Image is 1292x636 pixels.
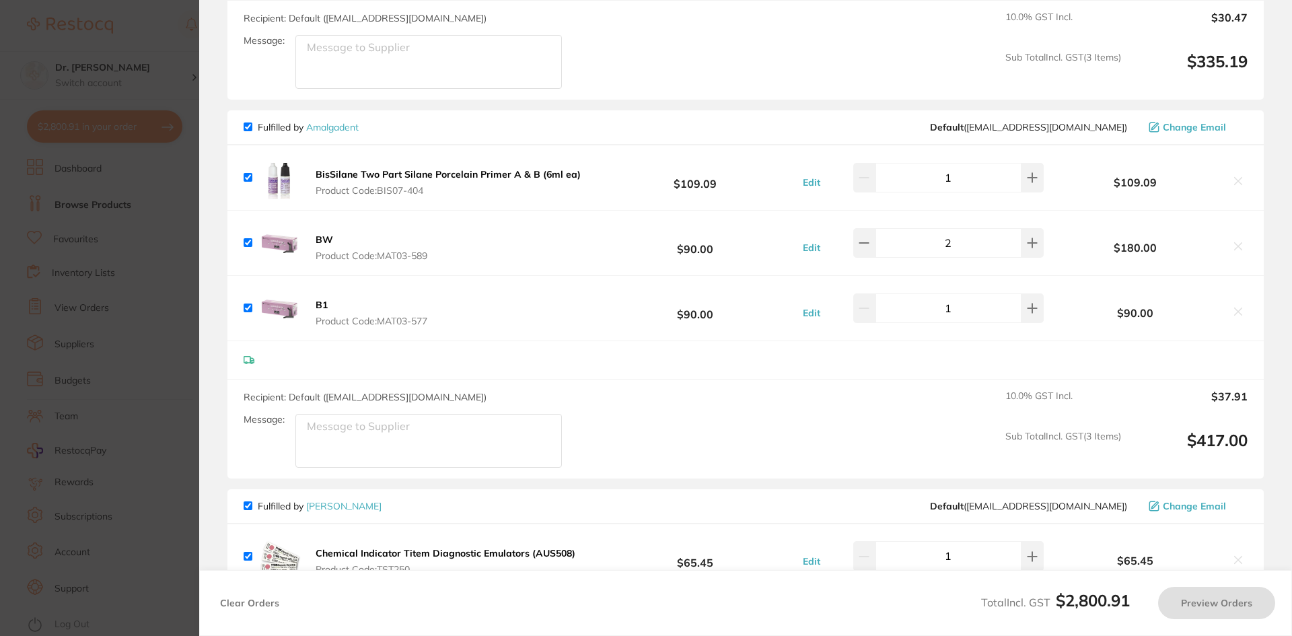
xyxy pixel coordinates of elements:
b: BW [316,234,333,246]
span: Product Code: MAT03-577 [316,316,427,326]
img: aTgxN3BoNQ [258,287,301,330]
img: dnQ4aWZjaQ [258,221,301,264]
span: Product Code: BIS07-404 [316,185,581,196]
label: Message: [244,35,285,46]
button: Change Email [1145,121,1248,133]
span: Sub Total Incl. GST ( 3 Items) [1005,52,1121,89]
button: Chemical Indicator Titem Diagnostic Emulators (AUS508) Product Code:TST250 [312,547,579,575]
b: $65.45 [1047,555,1223,567]
output: $335.19 [1132,52,1248,89]
button: BisSilane Two Part Silane Porcelain Primer A & B (6ml ea) Product Code:BIS07-404 [312,168,585,197]
b: $65.45 [595,544,795,569]
b: Default [930,121,964,133]
button: BW Product Code:MAT03-589 [312,234,431,262]
button: Edit [799,176,824,188]
b: $180.00 [1047,242,1223,254]
b: B1 [316,299,328,311]
b: $109.09 [1047,176,1223,188]
output: $417.00 [1132,431,1248,468]
output: $37.91 [1132,390,1248,420]
p: Fulfilled by [258,501,382,511]
b: $2,800.91 [1056,590,1130,610]
button: Clear Orders [216,587,283,619]
span: Total Incl. GST [981,596,1130,609]
b: Chemical Indicator Titem Diagnostic Emulators (AUS508) [316,547,575,559]
b: $90.00 [595,230,795,255]
span: Recipient: Default ( [EMAIL_ADDRESS][DOMAIN_NAME] ) [244,391,487,403]
span: info@amalgadent.com.au [930,122,1127,133]
button: Edit [799,307,824,319]
span: Sub Total Incl. GST ( 3 Items) [1005,431,1121,468]
b: Default [930,500,964,512]
button: B1 Product Code:MAT03-577 [312,299,431,327]
button: Preview Orders [1158,587,1275,619]
b: $109.09 [595,165,795,190]
button: Edit [799,555,824,567]
span: Product Code: TST250 [316,564,575,575]
span: Change Email [1163,122,1226,133]
b: $90.00 [595,295,795,320]
span: save@adamdental.com.au [930,501,1127,511]
button: Edit [799,242,824,254]
span: 10.0 % GST Incl. [1005,11,1121,41]
b: $90.00 [1047,307,1223,319]
span: Change Email [1163,501,1226,511]
span: Recipient: Default ( [EMAIL_ADDRESS][DOMAIN_NAME] ) [244,12,487,24]
span: 10.0 % GST Incl. [1005,390,1121,420]
label: Message: [244,414,285,425]
p: Fulfilled by [258,122,359,133]
a: [PERSON_NAME] [306,500,382,512]
output: $30.47 [1132,11,1248,41]
span: Product Code: MAT03-589 [316,250,427,261]
b: BisSilane Two Part Silane Porcelain Primer A & B (6ml ea) [316,168,581,180]
img: Y2Fyc3k0dA [258,156,301,199]
a: Amalgadent [306,121,359,133]
button: Change Email [1145,500,1248,512]
img: Nnh1N3Q3aA [258,535,301,578]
